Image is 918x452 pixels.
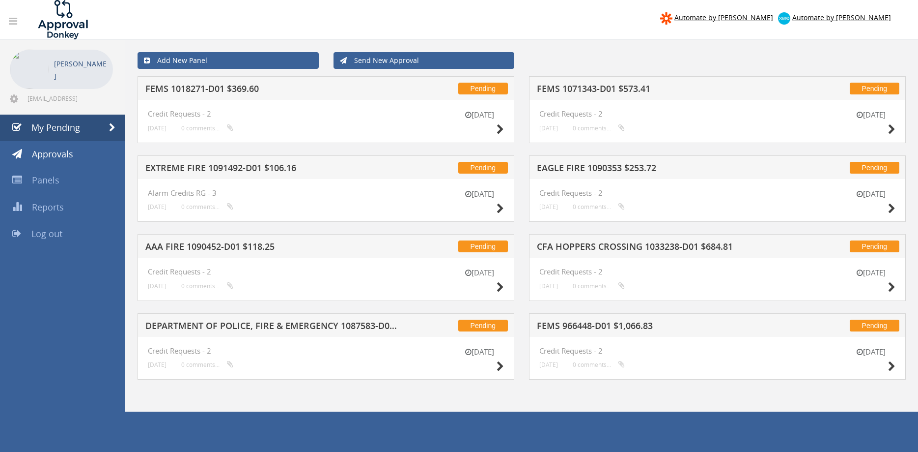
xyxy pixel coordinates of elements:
[846,268,895,278] small: [DATE]
[148,268,504,276] h4: Credit Requests - 2
[31,228,62,240] span: Log out
[539,203,558,211] small: [DATE]
[455,268,504,278] small: [DATE]
[138,52,319,69] a: Add New Panel
[850,241,899,252] span: Pending
[573,282,625,290] small: 0 comments...
[148,124,167,132] small: [DATE]
[181,282,233,290] small: 0 comments...
[32,201,64,213] span: Reports
[458,162,508,174] span: Pending
[145,84,398,96] h5: FEMS 1018271-D01 $369.60
[850,162,899,174] span: Pending
[455,347,504,357] small: [DATE]
[181,124,233,132] small: 0 comments...
[846,347,895,357] small: [DATE]
[455,110,504,120] small: [DATE]
[148,282,167,290] small: [DATE]
[32,148,73,160] span: Approvals
[145,321,398,333] h5: DEPARTMENT OF POLICE, FIRE & EMERGENCY 1087583-D01 $295.35
[334,52,515,69] a: Send New Approval
[458,320,508,331] span: Pending
[792,13,891,22] span: Automate by [PERSON_NAME]
[148,347,504,355] h4: Credit Requests - 2
[537,163,790,176] h5: EAGLE FIRE 1090353 $253.72
[148,110,504,118] h4: Credit Requests - 2
[148,361,167,368] small: [DATE]
[145,163,398,176] h5: EXTREME FIRE 1091492-D01 $106.16
[181,203,233,211] small: 0 comments...
[148,189,504,197] h4: Alarm Credits RG - 3
[539,110,895,118] h4: Credit Requests - 2
[145,242,398,254] h5: AAA FIRE 1090452-D01 $118.25
[458,241,508,252] span: Pending
[539,124,558,132] small: [DATE]
[32,174,59,186] span: Panels
[539,282,558,290] small: [DATE]
[573,203,625,211] small: 0 comments...
[850,320,899,331] span: Pending
[539,189,895,197] h4: Credit Requests - 2
[537,84,790,96] h5: FEMS 1071343-D01 $573.41
[846,110,895,120] small: [DATE]
[537,321,790,333] h5: FEMS 966448-D01 $1,066.83
[846,189,895,199] small: [DATE]
[181,361,233,368] small: 0 comments...
[28,94,111,102] span: [EMAIL_ADDRESS][DOMAIN_NAME]
[54,58,108,82] p: [PERSON_NAME]
[674,13,773,22] span: Automate by [PERSON_NAME]
[455,189,504,199] small: [DATE]
[660,12,672,25] img: zapier-logomark.png
[850,83,899,94] span: Pending
[31,121,80,133] span: My Pending
[539,361,558,368] small: [DATE]
[458,83,508,94] span: Pending
[539,347,895,355] h4: Credit Requests - 2
[539,268,895,276] h4: Credit Requests - 2
[573,361,625,368] small: 0 comments...
[148,203,167,211] small: [DATE]
[778,12,790,25] img: xero-logo.png
[573,124,625,132] small: 0 comments...
[537,242,790,254] h5: CFA HOPPERS CROSSING 1033238-D01 $684.81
